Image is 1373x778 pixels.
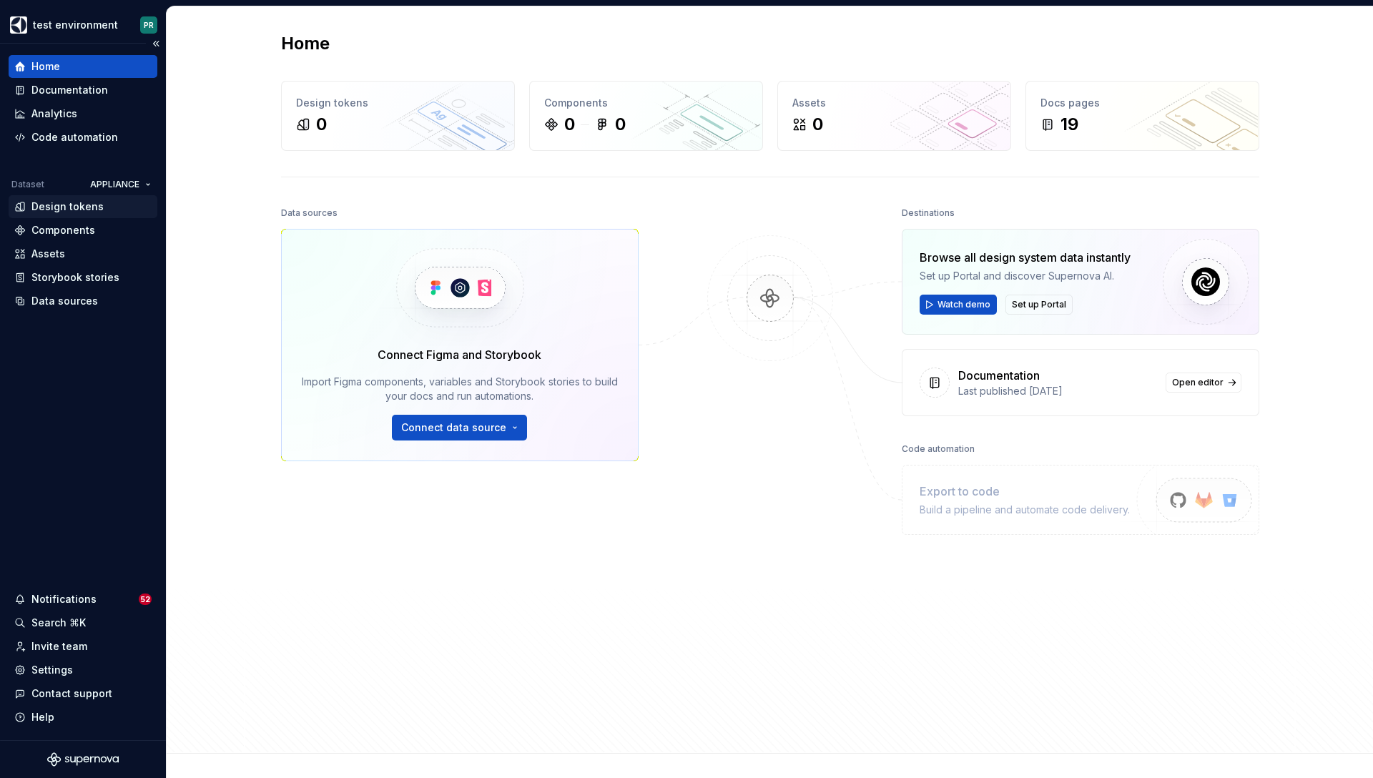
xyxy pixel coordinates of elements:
a: Components00 [529,81,763,151]
div: 19 [1060,113,1078,136]
div: Settings [31,663,73,677]
span: Open editor [1172,377,1224,388]
svg: Supernova Logo [47,752,119,767]
div: Data sources [31,294,98,308]
button: Help [9,706,157,729]
button: Contact support [9,682,157,705]
span: Watch demo [938,299,990,310]
span: Connect data source [401,420,506,435]
div: Browse all design system data instantly [920,249,1131,266]
div: Contact support [31,686,112,701]
a: Code automation [9,126,157,149]
div: test environment [33,18,118,32]
div: 0 [812,113,823,136]
a: Settings [9,659,157,681]
div: Help [31,710,54,724]
div: Design tokens [296,96,500,110]
img: 1131f18f-9b94-42a4-847a-eabb54481545.png [10,16,27,34]
a: Invite team [9,635,157,658]
button: Watch demo [920,295,997,315]
div: Code automation [902,439,975,459]
button: Set up Portal [1005,295,1073,315]
a: Data sources [9,290,157,312]
div: Data sources [281,203,338,223]
div: Documentation [958,367,1040,384]
div: Code automation [31,130,118,144]
a: Design tokens [9,195,157,218]
a: Documentation [9,79,157,102]
span: Set up Portal [1012,299,1066,310]
div: Notifications [31,592,97,606]
span: 52 [139,594,152,605]
a: Storybook stories [9,266,157,289]
div: Home [31,59,60,74]
button: Connect data source [392,415,527,440]
div: Storybook stories [31,270,119,285]
div: Docs pages [1040,96,1244,110]
div: Components [544,96,748,110]
div: Dataset [11,179,44,190]
a: Components [9,219,157,242]
div: Set up Portal and discover Supernova AI. [920,269,1131,283]
div: Last published [DATE] [958,384,1157,398]
button: Collapse sidebar [146,34,166,54]
a: Assets [9,242,157,265]
span: APPLIANCE [90,179,139,190]
div: Search ⌘K [31,616,86,630]
div: Export to code [920,483,1130,500]
div: Assets [31,247,65,261]
a: Home [9,55,157,78]
a: Assets0 [777,81,1011,151]
button: APPLIANCE [84,174,157,194]
div: Documentation [31,83,108,97]
h2: Home [281,32,330,55]
button: Search ⌘K [9,611,157,634]
div: Invite team [31,639,87,654]
div: 0 [615,113,626,136]
a: Analytics [9,102,157,125]
div: 0 [564,113,575,136]
div: Build a pipeline and automate code delivery. [920,503,1130,517]
button: test environmentPR [3,9,163,40]
div: Destinations [902,203,955,223]
div: Connect Figma and Storybook [378,346,541,363]
button: Notifications52 [9,588,157,611]
a: Design tokens0 [281,81,515,151]
div: Analytics [31,107,77,121]
div: PR [144,19,154,31]
a: Docs pages19 [1025,81,1259,151]
div: Design tokens [31,200,104,214]
div: Assets [792,96,996,110]
div: 0 [316,113,327,136]
a: Open editor [1166,373,1241,393]
div: Import Figma components, variables and Storybook stories to build your docs and run automations. [302,375,618,403]
div: Components [31,223,95,237]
